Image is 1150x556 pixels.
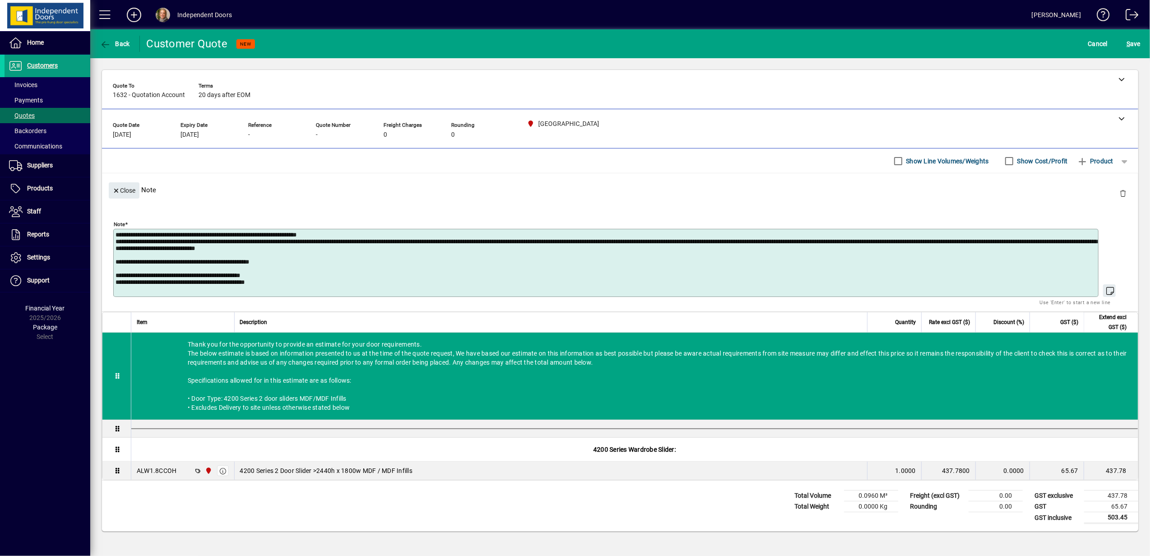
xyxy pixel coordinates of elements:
[1086,36,1110,52] button: Cancel
[1040,297,1111,307] mat-hint: Use 'Enter' to start a new line
[790,501,844,512] td: Total Weight
[9,97,43,104] span: Payments
[1084,462,1138,480] td: 437.78
[969,491,1023,501] td: 0.00
[106,186,142,194] app-page-header-button: Close
[975,462,1030,480] td: 0.0000
[27,277,50,284] span: Support
[5,154,90,177] a: Suppliers
[148,7,177,23] button: Profile
[1084,491,1138,501] td: 437.78
[248,131,250,139] span: -
[1072,153,1118,169] button: Product
[5,123,90,139] a: Backorders
[5,32,90,54] a: Home
[905,157,989,166] label: Show Line Volumes/Weights
[1030,512,1084,524] td: GST inclusive
[90,36,140,52] app-page-header-button: Back
[993,317,1024,327] span: Discount (%)
[113,92,185,99] span: 1632 - Quotation Account
[147,37,228,51] div: Customer Quote
[1030,491,1084,501] td: GST exclusive
[895,317,916,327] span: Quantity
[113,131,131,139] span: [DATE]
[199,92,250,99] span: 20 days after EOM
[1127,40,1130,47] span: S
[131,333,1138,419] div: Thank you for the opportunity to provide an estimate for your door requirements. The below estima...
[1030,501,1084,512] td: GST
[1088,37,1108,51] span: Cancel
[383,131,387,139] span: 0
[240,466,413,475] span: 4200 Series 2 Door Slider >2440h x 1800w MDF / MDF Infills
[9,112,35,119] span: Quotes
[27,39,44,46] span: Home
[203,466,213,476] span: Christchurch
[114,221,125,227] mat-label: Note
[109,182,139,199] button: Close
[905,491,969,501] td: Freight (excl GST)
[5,177,90,200] a: Products
[27,254,50,261] span: Settings
[5,269,90,292] a: Support
[929,317,970,327] span: Rate excl GST ($)
[33,324,57,331] span: Package
[27,231,49,238] span: Reports
[1084,501,1138,512] td: 65.67
[1016,157,1068,166] label: Show Cost/Profit
[5,139,90,154] a: Communications
[97,36,132,52] button: Back
[1090,2,1110,31] a: Knowledge Base
[137,317,148,327] span: Item
[451,131,455,139] span: 0
[27,62,58,69] span: Customers
[5,77,90,93] a: Invoices
[1124,36,1143,52] button: Save
[1060,317,1078,327] span: GST ($)
[240,317,268,327] span: Description
[120,7,148,23] button: Add
[100,40,130,47] span: Back
[896,466,916,475] span: 1.0000
[1127,37,1141,51] span: ave
[1032,8,1081,22] div: [PERSON_NAME]
[9,127,46,134] span: Backorders
[5,108,90,123] a: Quotes
[5,93,90,108] a: Payments
[177,8,232,22] div: Independent Doors
[905,501,969,512] td: Rounding
[927,466,970,475] div: 437.7800
[9,81,37,88] span: Invoices
[1090,312,1127,332] span: Extend excl GST ($)
[27,162,53,169] span: Suppliers
[26,305,65,312] span: Financial Year
[844,501,898,512] td: 0.0000 Kg
[1030,462,1084,480] td: 65.67
[9,143,62,150] span: Communications
[1119,2,1139,31] a: Logout
[240,41,251,47] span: NEW
[5,246,90,269] a: Settings
[969,501,1023,512] td: 0.00
[316,131,318,139] span: -
[137,466,177,475] div: ALW1.8CCOH
[27,208,41,215] span: Staff
[27,185,53,192] span: Products
[790,491,844,501] td: Total Volume
[1084,512,1138,524] td: 503.45
[131,438,1138,461] div: 4200 Series Wardrobe Slider:
[1112,182,1134,204] button: Delete
[5,223,90,246] a: Reports
[112,183,136,198] span: Close
[1112,189,1134,197] app-page-header-button: Delete
[180,131,199,139] span: [DATE]
[844,491,898,501] td: 0.0960 M³
[5,200,90,223] a: Staff
[1077,154,1113,168] span: Product
[102,173,1138,206] div: Note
